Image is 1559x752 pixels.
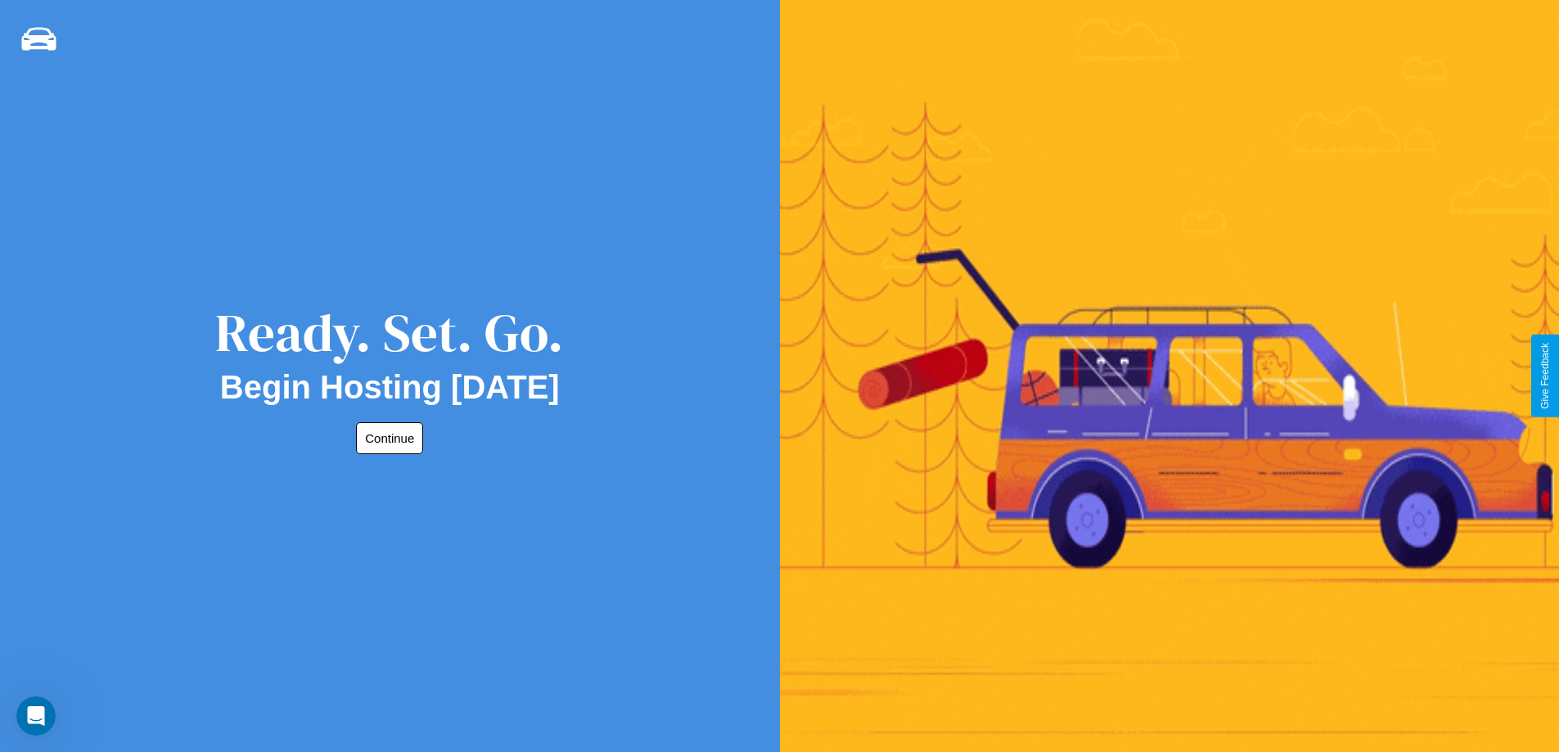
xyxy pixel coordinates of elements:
button: Continue [356,422,423,454]
h2: Begin Hosting [DATE] [220,369,560,406]
div: Give Feedback [1539,343,1551,409]
iframe: Intercom live chat [16,696,56,736]
div: Ready. Set. Go. [215,296,564,369]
